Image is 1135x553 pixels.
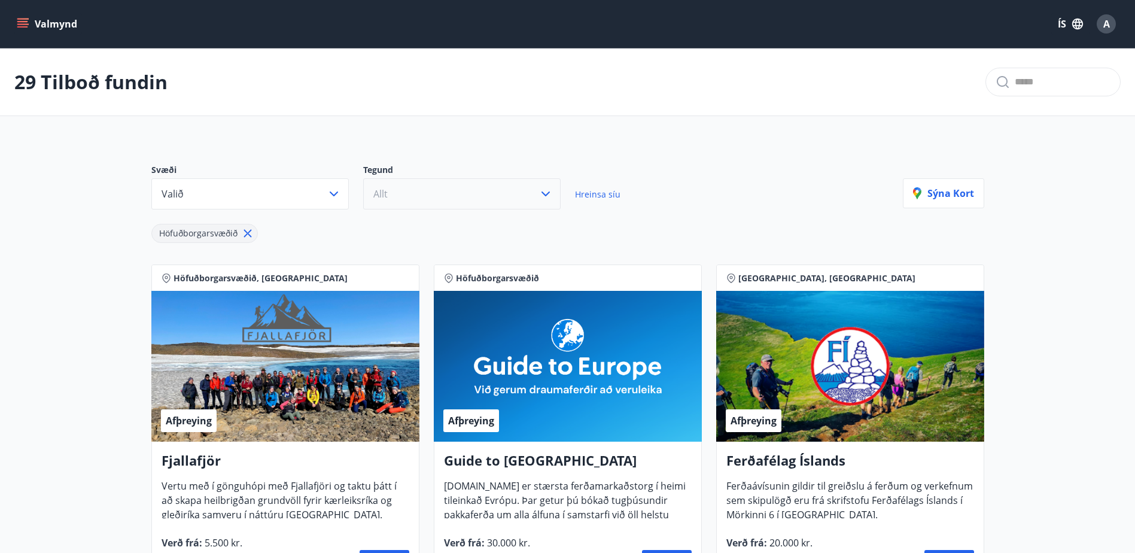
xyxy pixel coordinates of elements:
[159,227,238,239] span: Höfuðborgarsvæðið
[151,224,258,243] div: Höfuðborgarsvæðið
[151,164,363,178] p: Svæði
[363,164,575,178] p: Tegund
[575,189,620,200] span: Hreinsa síu
[1051,13,1090,35] button: ÍS
[913,187,974,200] p: Sýna kort
[363,178,561,209] button: Allt
[485,536,530,549] span: 30.000 kr.
[731,414,777,427] span: Afþreying
[903,178,984,208] button: Sýna kort
[726,479,973,531] span: Ferðaávísunin gildir til greiðslu á ferðum og verkefnum sem skipulögð eru frá skrifstofu Ferðafél...
[162,187,184,200] span: Valið
[162,479,397,531] span: Vertu með í gönguhópi með Fjallafjöri og taktu þátt í að skapa heilbrigðan grundvöll fyrir kærlei...
[726,451,974,479] h4: Ferðafélag Íslands
[14,69,168,95] p: 29 Tilboð fundin
[738,272,915,284] span: [GEOGRAPHIC_DATA], [GEOGRAPHIC_DATA]
[162,451,409,479] h4: Fjallafjör
[1103,17,1110,31] span: A
[767,536,813,549] span: 20.000 kr.
[166,414,212,427] span: Afþreying
[151,178,349,209] button: Valið
[448,414,494,427] span: Afþreying
[202,536,242,549] span: 5.500 kr.
[456,272,539,284] span: Höfuðborgarsvæðið
[1092,10,1121,38] button: A
[444,451,692,479] h4: Guide to [GEOGRAPHIC_DATA]
[174,272,348,284] span: Höfuðborgarsvæðið, [GEOGRAPHIC_DATA]
[373,187,388,200] span: Allt
[14,13,82,35] button: menu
